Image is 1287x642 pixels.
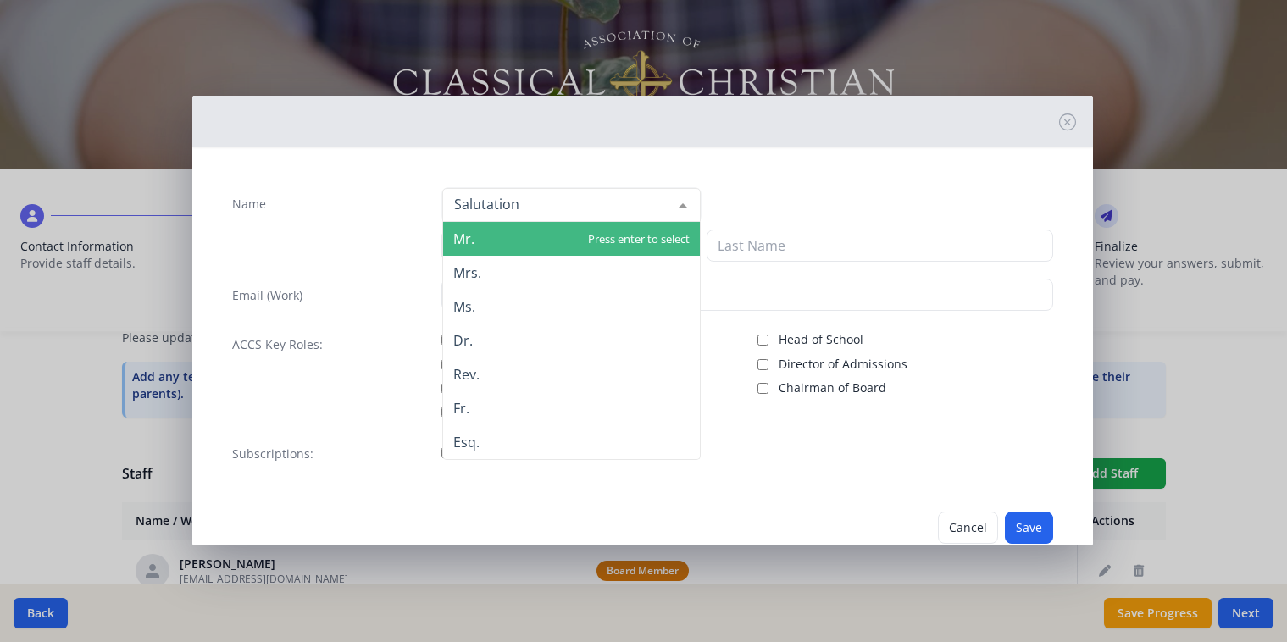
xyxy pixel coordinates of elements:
[441,335,452,346] input: ACCS Account Manager
[707,230,1053,262] input: Last Name
[779,379,886,396] span: Chairman of Board
[779,331,863,348] span: Head of School
[232,287,302,304] label: Email (Work)
[453,433,480,451] span: Esq.
[453,399,469,418] span: Fr.
[441,230,700,262] input: First Name
[938,512,998,544] button: Cancel
[441,447,452,458] input: TCD Magazine
[757,335,768,346] input: Head of School
[453,263,481,282] span: Mrs.
[232,196,266,213] label: Name
[441,407,452,418] input: Billing Contact
[757,359,768,370] input: Director of Admissions
[441,359,452,370] input: Public Contact
[232,446,313,462] label: Subscriptions:
[453,331,473,350] span: Dr.
[779,356,907,373] span: Director of Admissions
[232,336,323,353] label: ACCS Key Roles:
[453,365,480,384] span: Rev.
[453,297,475,316] span: Ms.
[757,383,768,394] input: Chairman of Board
[1005,512,1053,544] button: Save
[450,196,666,213] input: Salutation
[441,279,1053,311] input: contact@site.com
[453,230,474,248] span: Mr.
[441,383,452,394] input: Board Member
